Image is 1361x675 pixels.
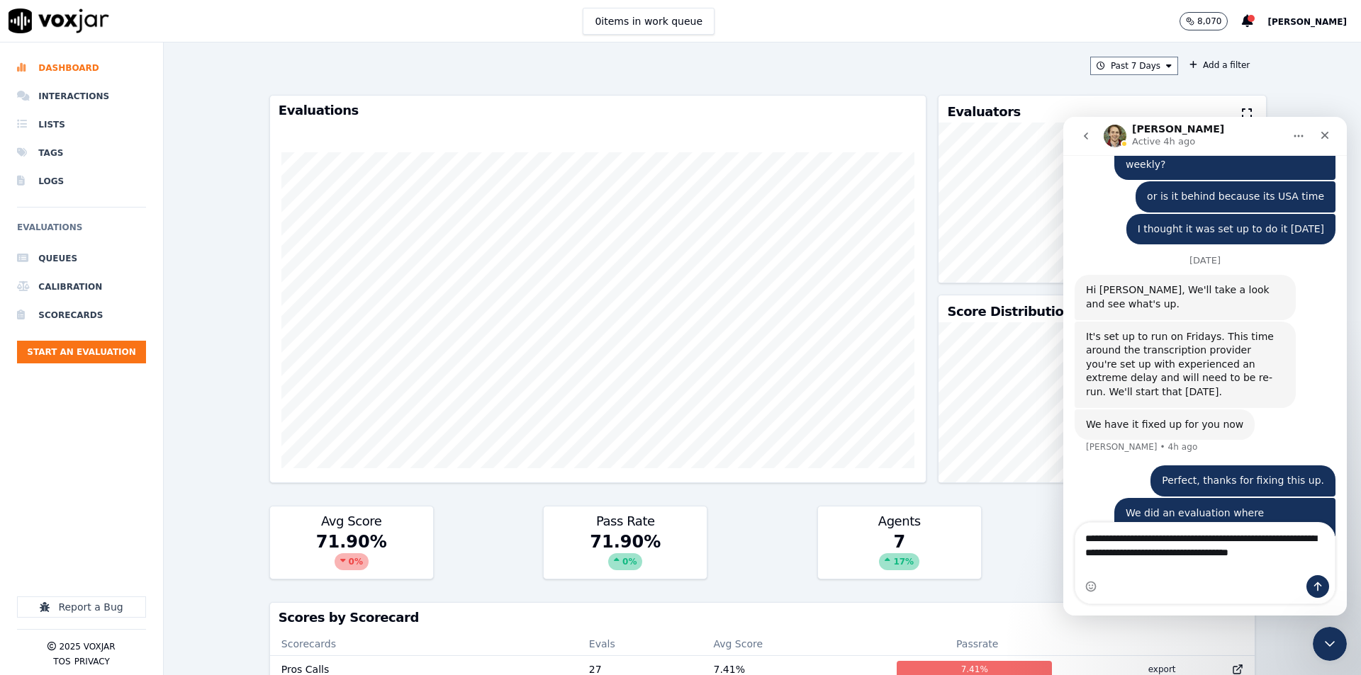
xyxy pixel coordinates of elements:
[552,515,698,528] h3: Pass Rate
[1267,17,1347,27] span: [PERSON_NAME]
[1090,57,1178,75] button: Past 7 Days
[17,219,146,244] h6: Evaluations
[17,273,146,301] a: Calibration
[17,244,146,273] a: Queues
[243,458,266,481] button: Send a message…
[1180,12,1242,30] button: 8,070
[17,110,146,139] a: Lists
[1197,16,1221,27] p: 8,070
[17,54,146,82] a: Dashboard
[59,641,115,652] p: 2025 Voxjar
[11,381,272,580] div: Charlene says…
[879,553,919,570] div: 17 %
[885,633,1069,655] th: Passrate
[1180,12,1228,30] button: 8,070
[17,82,146,110] a: Interactions
[1313,627,1347,661] iframe: Intercom live chat
[279,515,425,528] h3: Avg Score
[17,139,146,167] a: Tags
[1267,13,1361,30] button: [PERSON_NAME]
[279,104,918,117] h3: Evaluations
[578,633,702,655] th: Evals
[62,390,261,570] div: We did an evaluation where [PERSON_NAME] was failed for not stating that the invoice would be sen...
[947,106,1020,118] h3: Evaluators
[608,553,642,570] div: 0 %
[22,464,33,475] button: Emoji picker
[947,305,1072,318] h3: Score Distribution
[17,341,146,363] button: Start an Evaluation
[17,301,146,329] a: Scorecards
[279,611,1246,624] h3: Scores by Scorecard
[270,633,578,655] th: Scorecards
[583,8,715,35] button: 0items in work queue
[53,656,70,667] button: TOS
[74,656,110,667] button: Privacy
[1063,117,1347,616] iframe: Intercom live chat
[1184,57,1255,74] button: Add a filter
[827,515,973,528] h3: Agents
[9,8,109,33] img: voxjar logo
[51,381,272,579] div: We did an evaluation where [PERSON_NAME] was failed for not stating that the invoice would be sen...
[702,633,885,655] th: Avg Score
[818,531,981,579] div: 7
[12,406,271,444] textarea: Message…
[17,596,146,618] button: Report a Bug
[335,553,369,570] div: 0 %
[17,167,146,195] a: Logs
[544,531,707,579] div: 71.90 %
[270,531,433,579] div: 71.90 %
